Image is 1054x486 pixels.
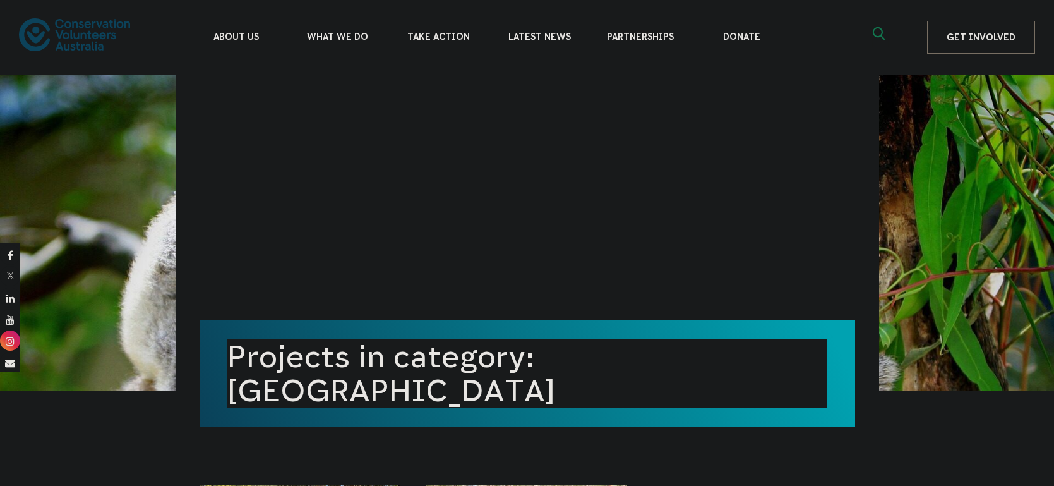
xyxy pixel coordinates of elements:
a: Get Involved [927,21,1035,54]
span: Partnerships [590,32,691,42]
span: Expand search box [873,27,889,47]
span: Latest News [489,32,590,42]
h1: Projects in category: [GEOGRAPHIC_DATA] [227,339,827,408]
button: Expand search box Close search box [865,22,895,52]
span: About Us [186,32,287,42]
span: What We Do [287,32,388,42]
img: logo.svg [19,18,130,51]
span: Donate [691,32,792,42]
span: Take Action [388,32,489,42]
